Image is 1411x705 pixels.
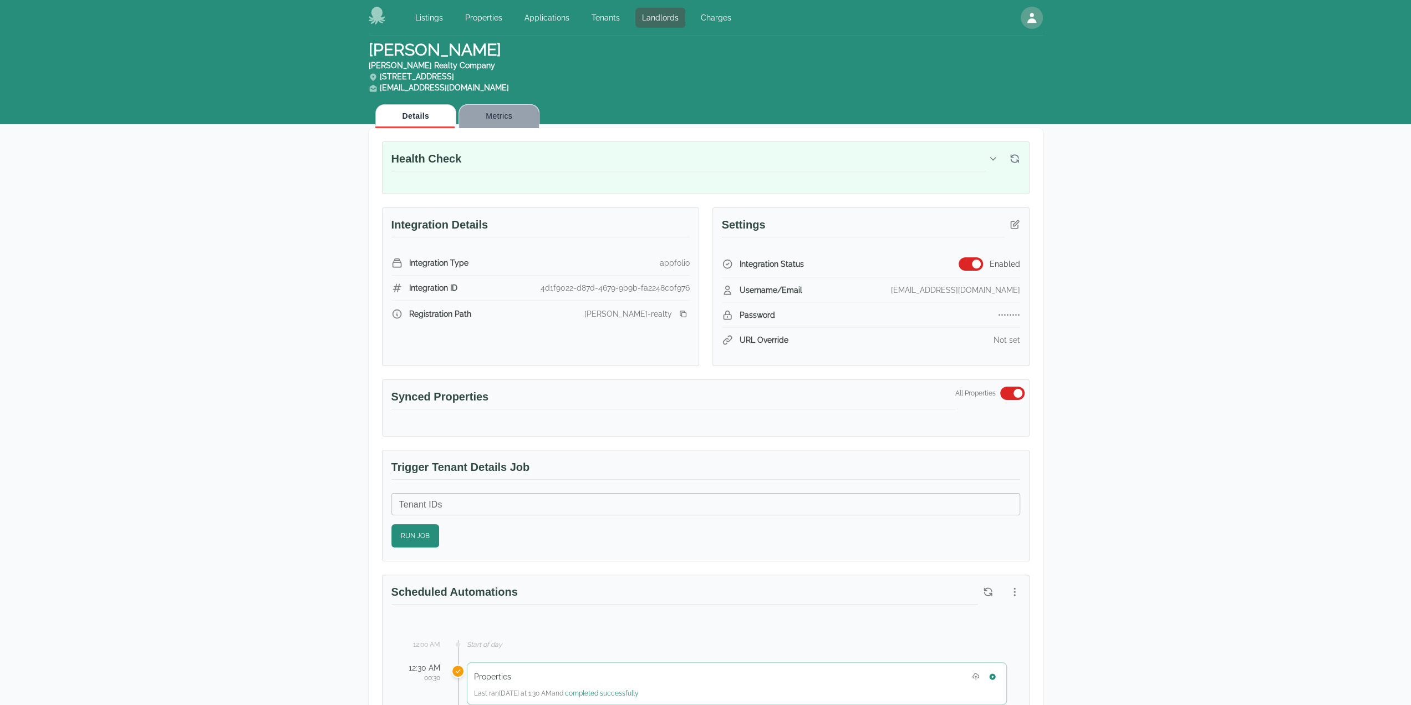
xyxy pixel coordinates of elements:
h3: Scheduled Automations [391,584,978,605]
div: •••••••• [998,310,1020,321]
span: Integration Status [740,258,804,270]
span: [STREET_ADDRESS] [419,426,504,437]
span: Password [740,310,775,321]
h3: Trigger Tenant Details Job [391,459,1020,480]
button: Switch to select specific properties [1000,387,1025,400]
a: [EMAIL_ADDRESS][DOMAIN_NAME] [380,83,509,92]
span: Registration Path [409,308,471,319]
button: Refresh health check [1005,149,1025,169]
button: Metrics [459,104,539,128]
span: Integration ID [409,282,457,293]
span: Integration Type [409,257,468,268]
span: completed successfully [655,660,727,689]
div: 12:30 AM [510,584,547,606]
a: Charges [694,8,738,28]
span: Occupi Test Property - [STREET_ADDRESS] [545,426,703,437]
a: Applications [518,8,576,28]
h5: Properties [573,614,612,636]
div: Properties was scheduled for 12:30 AM but ran at a different time (actual run: Today at 1:30 AM) [553,600,569,617]
span: URL Override [740,334,788,346]
div: appfolio [660,257,690,268]
div: Listings was scheduled for 1:00 AM but ran at a different time (actual run: Today at 2:00 AM) [537,650,554,666]
div: 1:30 AM [478,682,515,704]
a: Properties [459,8,509,28]
div: 700 84th Place South Birmingham, AL 35206-3442 [383,423,541,440]
div: 01:00 [491,643,528,663]
h1: [PERSON_NAME] [369,40,518,93]
a: Tenants [585,8,626,28]
button: Details [375,104,457,128]
button: Edit integration credentials [1005,215,1025,235]
div: [PERSON_NAME]-realty [584,308,672,319]
a: Landlords [635,8,685,28]
div: Occupi Test Property - 100 41st Street South Birmingham, AL 35222 [545,423,704,440]
h3: Settings [722,217,1005,237]
div: Not set [994,334,1020,346]
h5: Listings [557,663,587,682]
span: Username/Email [740,285,802,296]
div: [EMAIL_ADDRESS][DOMAIN_NAME] [891,285,1020,296]
span: [STREET_ADDRESS] [369,72,454,81]
span: Enabled [990,258,1020,270]
button: Refresh scheduled automations [978,582,998,602]
div: 1:00 AM [494,633,531,655]
h3: Synced Properties [391,389,955,409]
h3: Health Check [391,151,986,171]
div: 00:30 [507,595,544,614]
div: 4d1f9022-d87d-4679-9b9b-fa2248c0f976 [541,282,690,293]
button: Copy registration link [676,307,690,321]
div: [PERSON_NAME] Realty Company [369,60,518,71]
h3: Integration Details [391,217,690,237]
a: Listings [409,8,450,28]
button: Run Job [391,524,439,547]
span: All Properties [955,389,996,398]
button: More options [1005,582,1025,602]
span: Last ran [DATE] at 1:30 AM and [568,631,727,689]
